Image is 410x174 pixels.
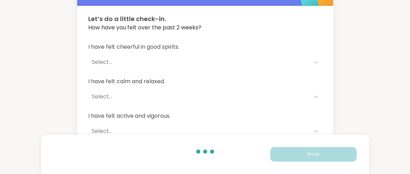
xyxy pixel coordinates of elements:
span: Finish [307,151,319,157]
span: I have felt active and vigorous. [88,112,322,120]
span: I have felt cheerful in good spirits. [88,43,322,51]
div: Select... [92,58,306,66]
button: Finish [270,147,357,162]
span: Let’s do a little check-in. [88,14,322,23]
div: Select... [92,127,306,135]
span: How have you felt over the past 2 weeks? [88,23,322,32]
div: Select... [92,93,306,101]
span: I have felt calm and relaxed. [88,77,322,86]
